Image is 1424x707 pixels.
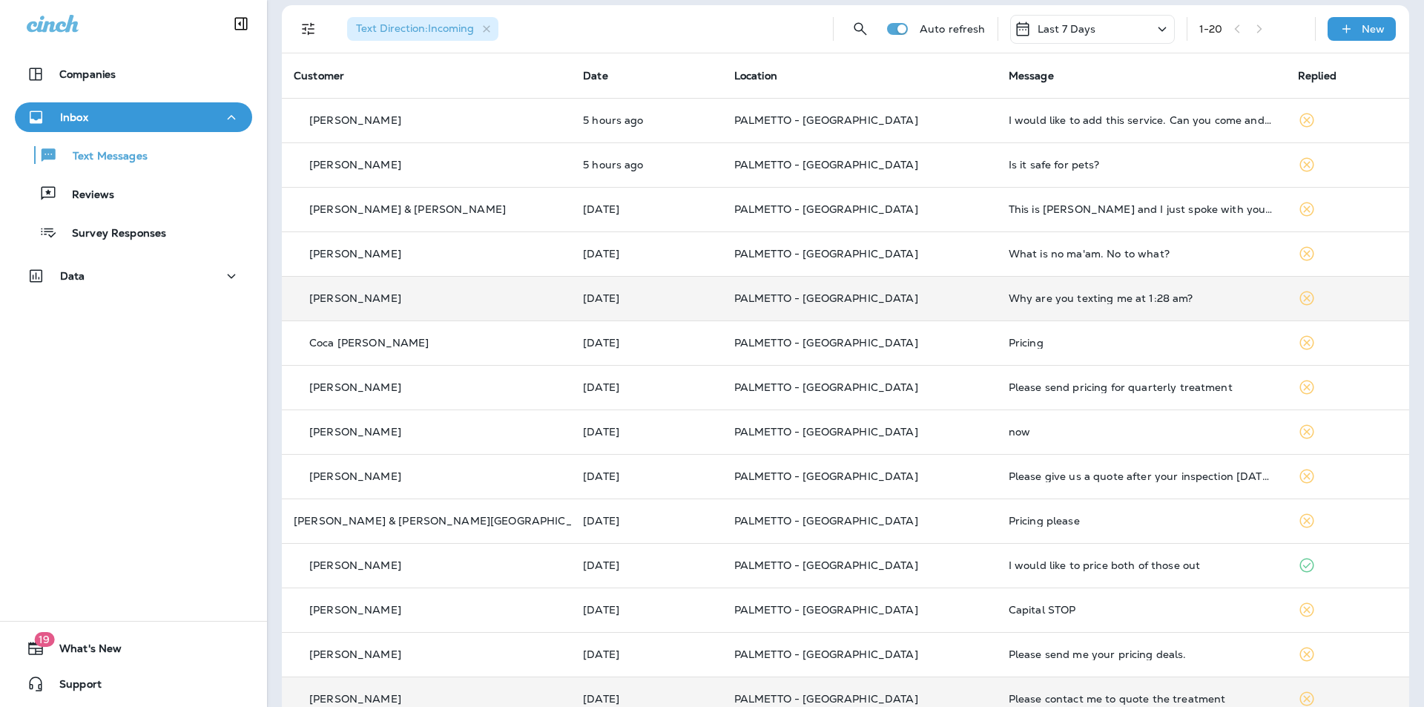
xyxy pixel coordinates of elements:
div: I would like to add this service. Can you come and do the interior on 10/1? [1009,114,1274,126]
p: Sep 18, 2025 08:59 PM [583,381,711,393]
p: [PERSON_NAME] & [PERSON_NAME][GEOGRAPHIC_DATA] [294,515,605,527]
p: Sep 18, 2025 06:32 PM [583,426,711,438]
p: [PERSON_NAME] [309,159,401,171]
p: New [1362,23,1385,35]
span: PALMETTO - [GEOGRAPHIC_DATA] [734,603,918,616]
p: [PERSON_NAME] [309,381,401,393]
p: Sep 18, 2025 12:20 PM [583,559,711,571]
span: PALMETTO - [GEOGRAPHIC_DATA] [734,381,918,394]
span: PALMETTO - [GEOGRAPHIC_DATA] [734,425,918,438]
button: Reviews [15,178,252,209]
div: now [1009,426,1274,438]
div: Text Direction:Incoming [347,17,498,41]
div: Please send pricing for quarterly treatment [1009,381,1274,393]
p: Survey Responses [57,227,166,241]
p: Auto refresh [920,23,986,35]
span: PALMETTO - [GEOGRAPHIC_DATA] [734,203,918,216]
span: 19 [34,632,54,647]
button: Inbox [15,102,252,132]
span: PALMETTO - [GEOGRAPHIC_DATA] [734,336,918,349]
div: I would like to price both of those out [1009,559,1274,571]
p: Sep 18, 2025 05:18 PM [583,470,711,482]
span: PALMETTO - [GEOGRAPHIC_DATA] [734,114,918,127]
div: Please give us a quote after your inspection tomorrow. [1009,470,1274,482]
p: [PERSON_NAME] [309,470,401,482]
span: PALMETTO - [GEOGRAPHIC_DATA] [734,247,918,260]
p: Sep 19, 2025 07:40 AM [583,292,711,304]
p: [PERSON_NAME] [309,114,401,126]
p: [PERSON_NAME] [309,648,401,660]
span: What's New [44,642,122,660]
div: Why are you texting me at 1:28 am? [1009,292,1274,304]
p: Companies [59,68,116,80]
button: Support [15,669,252,699]
div: What is no ma'am. No to what? [1009,248,1274,260]
span: Message [1009,69,1054,82]
span: PALMETTO - [GEOGRAPHIC_DATA] [734,692,918,706]
div: 1 - 20 [1199,23,1223,35]
span: Date [583,69,608,82]
p: Sep 18, 2025 11:30 PM [583,337,711,349]
p: [PERSON_NAME] [309,248,401,260]
button: 19What's New [15,634,252,663]
button: Search Messages [845,14,875,44]
button: Filters [294,14,323,44]
p: Last 7 Days [1038,23,1096,35]
p: [PERSON_NAME] [309,559,401,571]
span: PALMETTO - [GEOGRAPHIC_DATA] [734,648,918,661]
p: Text Messages [58,150,148,164]
span: Support [44,678,102,696]
p: Sep 18, 2025 11:22 AM [583,648,711,660]
span: PALMETTO - [GEOGRAPHIC_DATA] [734,470,918,483]
span: Text Direction : Incoming [356,22,474,35]
span: PALMETTO - [GEOGRAPHIC_DATA] [734,158,918,171]
button: Data [15,261,252,291]
p: Sep 23, 2025 10:55 AM [583,159,711,171]
div: Please send me your pricing deals. [1009,648,1274,660]
span: PALMETTO - [GEOGRAPHIC_DATA] [734,514,918,527]
span: Replied [1298,69,1336,82]
p: Sep 18, 2025 12:13 PM [583,604,711,616]
button: Companies [15,59,252,89]
div: Please contact me to quote the treatment [1009,693,1274,705]
p: Coca [PERSON_NAME] [309,337,429,349]
p: Sep 22, 2025 02:24 PM [583,203,711,215]
button: Survey Responses [15,217,252,248]
p: Data [60,270,85,282]
p: [PERSON_NAME] [309,292,401,304]
div: Capital STOP [1009,604,1274,616]
div: This is Lindsay Howell and I just spoke with you on the phone regarding this. Please let me know ... [1009,203,1274,215]
p: Sep 18, 2025 01:06 PM [583,515,711,527]
p: [PERSON_NAME] [309,604,401,616]
span: Location [734,69,777,82]
p: [PERSON_NAME] [309,426,401,438]
p: Reviews [57,188,114,203]
p: [PERSON_NAME] & [PERSON_NAME] [309,203,506,215]
button: Collapse Sidebar [220,9,262,39]
button: Text Messages [15,139,252,171]
p: Sep 18, 2025 11:01 AM [583,693,711,705]
span: PALMETTO - [GEOGRAPHIC_DATA] [734,559,918,572]
span: Customer [294,69,344,82]
div: Pricing please [1009,515,1274,527]
span: PALMETTO - [GEOGRAPHIC_DATA] [734,292,918,305]
p: Sep 23, 2025 11:09 AM [583,114,711,126]
div: Pricing [1009,337,1274,349]
p: [PERSON_NAME] [309,693,401,705]
p: Sep 19, 2025 03:55 PM [583,248,711,260]
p: Inbox [60,111,88,123]
div: Is it safe for pets? [1009,159,1274,171]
